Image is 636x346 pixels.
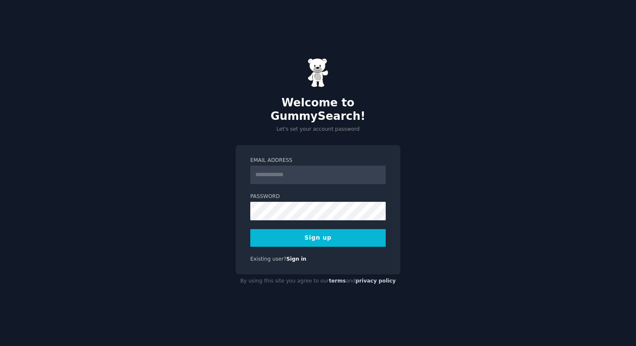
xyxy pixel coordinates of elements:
h2: Welcome to GummySearch! [236,96,400,123]
a: terms [329,278,346,284]
img: Gummy Bear [307,58,329,87]
p: Let's set your account password [236,126,400,133]
a: Sign in [286,256,307,262]
button: Sign up [250,229,386,247]
div: By using this site you agree to our and [236,275,400,288]
span: Existing user? [250,256,286,262]
a: privacy policy [355,278,396,284]
label: Password [250,193,386,201]
label: Email Address [250,157,386,164]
